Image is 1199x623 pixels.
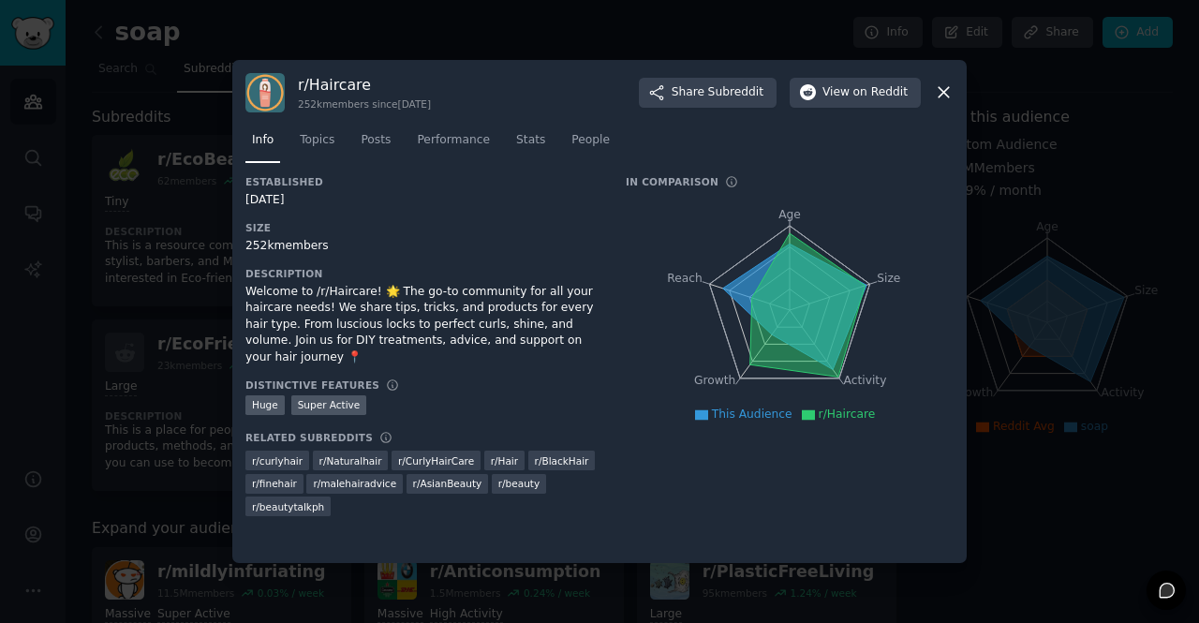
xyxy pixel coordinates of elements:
tspan: Growth [694,374,735,387]
h3: r/ Haircare [298,75,431,95]
h3: Description [245,267,599,280]
h3: In Comparison [626,175,718,188]
div: 252k members [245,238,599,255]
h3: Established [245,175,599,188]
img: Haircare [245,73,285,112]
a: People [565,126,616,164]
div: Super Active [291,395,367,415]
span: Subreddit [708,84,763,101]
span: r/ beautytalkph [252,500,324,513]
span: r/ AsianBeauty [413,477,482,490]
h3: Related Subreddits [245,431,373,444]
div: Huge [245,395,285,415]
div: [DATE] [245,192,599,209]
span: r/Haircare [819,408,876,421]
button: Viewon Reddit [790,78,921,108]
button: ShareSubreddit [639,78,777,108]
span: r/ Hair [491,454,518,467]
div: Welcome to /r/Haircare! 🌟 The go-to community for all your haircare needs! We share tips, tricks,... [245,284,599,366]
a: Performance [410,126,496,164]
a: Info [245,126,280,164]
a: Topics [293,126,341,164]
span: Topics [300,132,334,149]
span: Posts [361,132,391,149]
span: on Reddit [853,84,908,101]
span: Stats [516,132,545,149]
a: Posts [354,126,397,164]
span: Performance [417,132,490,149]
span: View [822,84,908,101]
span: r/ CurlyHairCare [398,454,474,467]
span: r/ malehairadvice [313,477,396,490]
h3: Size [245,221,599,234]
span: People [571,132,610,149]
span: r/ BlackHair [535,454,589,467]
tspan: Size [877,271,900,284]
a: Stats [510,126,552,164]
tspan: Activity [844,374,887,387]
tspan: Age [778,208,801,221]
span: r/ finehair [252,477,297,490]
span: This Audience [712,408,792,421]
h3: Distinctive Features [245,378,379,392]
span: r/ curlyhair [252,454,303,467]
span: r/ beauty [498,477,540,490]
span: r/ Naturalhair [319,454,382,467]
tspan: Reach [667,271,703,284]
span: Share [672,84,763,101]
span: Info [252,132,274,149]
div: 252k members since [DATE] [298,97,431,111]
